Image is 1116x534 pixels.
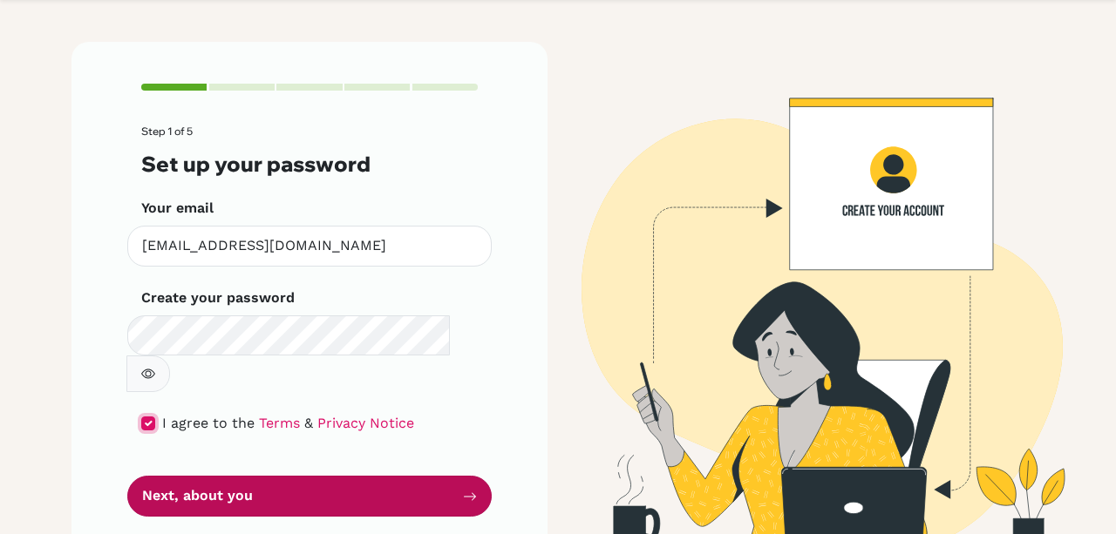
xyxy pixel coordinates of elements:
span: Step 1 of 5 [141,125,193,138]
button: Next, about you [127,476,492,517]
h3: Set up your password [141,152,478,177]
span: I agree to the [162,415,255,431]
span: & [304,415,313,431]
input: Insert your email* [127,226,492,267]
a: Privacy Notice [317,415,414,431]
a: Terms [259,415,300,431]
label: Your email [141,198,214,219]
label: Create your password [141,287,295,308]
